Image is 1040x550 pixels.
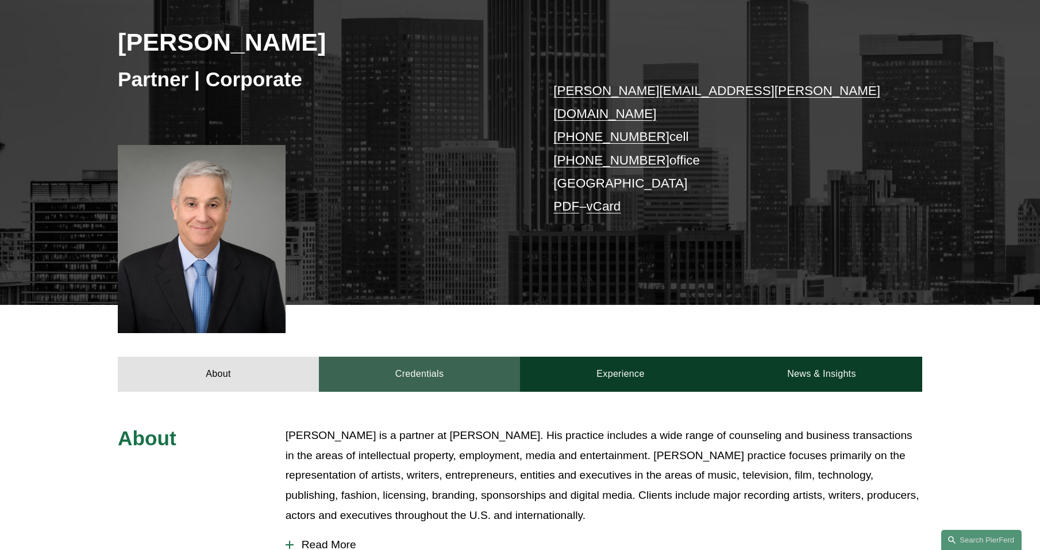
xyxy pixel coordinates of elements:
span: About [118,427,176,449]
a: News & Insights [721,357,922,391]
a: Experience [520,357,721,391]
a: [PERSON_NAME][EMAIL_ADDRESS][PERSON_NAME][DOMAIN_NAME] [553,83,880,121]
a: About [118,357,319,391]
h2: [PERSON_NAME] [118,27,520,57]
a: [PHONE_NUMBER] [553,153,669,167]
p: cell office [GEOGRAPHIC_DATA] – [553,79,888,219]
h3: Partner | Corporate [118,67,520,92]
p: [PERSON_NAME] is a partner at [PERSON_NAME]. His practice includes a wide range of counseling and... [286,426,922,525]
a: vCard [587,199,621,213]
a: [PHONE_NUMBER] [553,129,669,144]
a: Search this site [941,530,1022,550]
a: PDF [553,199,579,213]
a: Credentials [319,357,520,391]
